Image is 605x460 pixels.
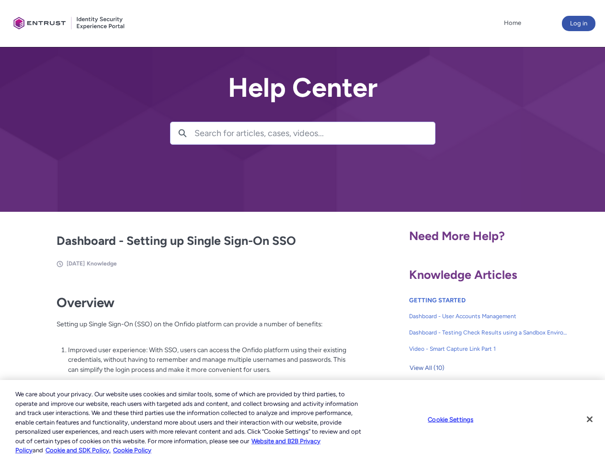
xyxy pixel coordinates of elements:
[409,267,517,282] span: Knowledge Articles
[113,447,151,454] a: Cookie Policy
[68,345,347,375] p: Improved user experience: With SSO, users can access the Onfido platform using their existing cre...
[410,361,445,375] span: View All (10)
[67,260,85,267] span: [DATE]
[87,259,117,268] li: Knowledge
[194,122,435,144] input: Search for articles, cases, videos...
[409,297,466,304] a: GETTING STARTED
[171,122,194,144] button: Search
[502,16,524,30] a: Home
[579,409,600,430] button: Close
[57,319,347,339] p: Setting up Single Sign-On (SSO) on the Onfido platform can provide a number of benefits:
[57,232,347,250] h2: Dashboard - Setting up Single Sign-On SSO
[170,73,435,103] h2: Help Center
[409,360,445,376] button: View All (10)
[409,324,568,341] a: Dashboard - Testing Check Results using a Sandbox Environment
[409,308,568,324] a: Dashboard - User Accounts Management
[15,390,363,455] div: We care about your privacy. Our website uses cookies and similar tools, some of which are provide...
[409,312,568,321] span: Dashboard - User Accounts Management
[409,341,568,357] a: Video - Smart Capture Link Part 1
[57,295,114,310] strong: Overview
[562,16,595,31] button: Log in
[409,345,568,353] span: Video - Smart Capture Link Part 1
[46,447,111,454] a: Cookie and SDK Policy.
[409,229,505,243] span: Need More Help?
[409,328,568,337] span: Dashboard - Testing Check Results using a Sandbox Environment
[421,410,480,429] button: Cookie Settings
